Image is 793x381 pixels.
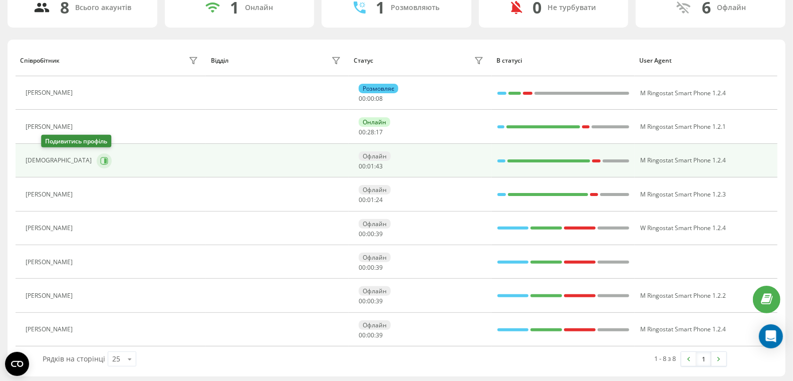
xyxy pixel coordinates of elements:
[376,128,383,136] span: 17
[359,219,391,229] div: Офлайн
[640,89,726,97] span: M Ringostat Smart Phone 1.2.4
[359,332,383,339] div: : :
[376,94,383,103] span: 08
[367,263,374,272] span: 00
[367,297,374,305] span: 00
[112,354,120,364] div: 25
[376,196,383,204] span: 24
[376,263,383,272] span: 39
[640,190,726,199] span: M Ringostat Smart Phone 1.2.3
[359,331,366,339] span: 00
[5,352,29,376] button: Open CMP widget
[26,259,75,266] div: [PERSON_NAME]
[26,326,75,333] div: [PERSON_NAME]
[359,129,383,136] div: : :
[640,325,726,333] span: M Ringostat Smart Phone 1.2.4
[43,354,105,363] span: Рядків на сторінці
[376,230,383,238] span: 39
[759,324,783,348] div: Open Intercom Messenger
[359,95,383,102] div: : :
[640,122,726,131] span: M Ringostat Smart Phone 1.2.1
[367,94,374,103] span: 00
[640,224,726,232] span: W Ringostat Smart Phone 1.2.4
[359,230,366,238] span: 00
[640,156,726,164] span: M Ringostat Smart Phone 1.2.4
[359,163,383,170] div: : :
[26,225,75,232] div: [PERSON_NAME]
[359,151,391,161] div: Офлайн
[359,264,383,271] div: : :
[640,291,726,300] span: M Ringostat Smart Phone 1.2.2
[367,162,374,170] span: 01
[359,117,390,127] div: Онлайн
[639,57,772,64] div: User Agent
[41,135,111,147] div: Подивитись профіль
[359,185,391,195] div: Офлайн
[359,162,366,170] span: 00
[376,297,383,305] span: 39
[359,297,366,305] span: 00
[391,4,439,12] div: Розмовляють
[359,231,383,238] div: : :
[26,89,75,96] div: [PERSON_NAME]
[26,157,94,164] div: [DEMOGRAPHIC_DATA]
[211,57,228,64] div: Відділ
[359,253,391,262] div: Офлайн
[359,84,398,93] div: Розмовляє
[26,292,75,299] div: [PERSON_NAME]
[376,331,383,339] span: 39
[359,197,383,204] div: : :
[696,352,711,366] a: 1
[20,57,60,64] div: Співробітник
[367,331,374,339] span: 00
[75,4,131,12] div: Всього акаунтів
[376,162,383,170] span: 43
[359,263,366,272] span: 00
[359,94,366,103] span: 00
[359,286,391,296] div: Офлайн
[354,57,373,64] div: Статус
[26,191,75,198] div: [PERSON_NAME]
[548,4,596,12] div: Не турбувати
[359,320,391,330] div: Офлайн
[717,4,746,12] div: Офлайн
[655,353,676,363] div: 1 - 8 з 8
[26,123,75,130] div: [PERSON_NAME]
[367,128,374,136] span: 28
[359,196,366,204] span: 00
[245,4,273,12] div: Онлайн
[367,196,374,204] span: 01
[359,128,366,136] span: 00
[496,57,630,64] div: В статусі
[359,298,383,305] div: : :
[367,230,374,238] span: 00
